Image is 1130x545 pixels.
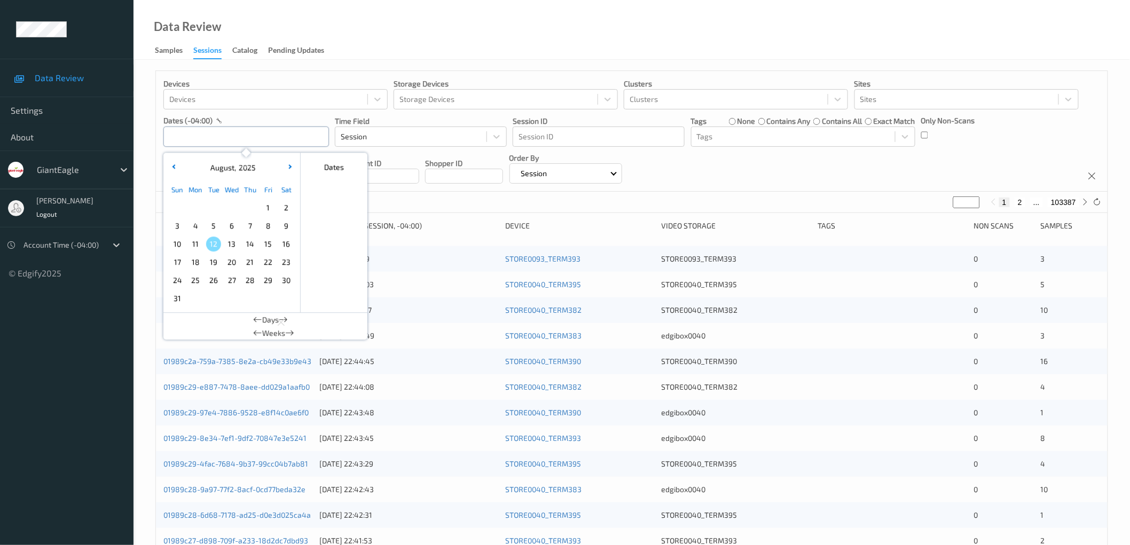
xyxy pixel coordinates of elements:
[205,180,223,199] div: Tue
[242,273,257,288] span: 28
[168,217,186,235] div: Choose Sunday August 03 of 2025
[277,235,295,253] div: Choose Saturday August 16 of 2025
[279,255,294,270] span: 23
[223,235,241,253] div: Choose Wednesday August 13 of 2025
[277,271,295,289] div: Choose Saturday August 30 of 2025
[277,289,295,307] div: Choose Saturday September 06 of 2025
[205,253,223,271] div: Choose Tuesday August 19 of 2025
[505,408,581,417] a: STORE0040_TERM390
[279,273,294,288] span: 30
[188,218,203,233] span: 4
[1041,357,1048,366] span: 16
[163,485,305,494] a: 01989c28-9a97-77f2-8acf-0cd77beda32e
[319,484,498,495] div: [DATE] 22:42:43
[1041,305,1048,314] span: 10
[662,407,810,418] div: edgibox0040
[224,255,239,270] span: 20
[319,356,498,367] div: [DATE] 22:44:45
[974,382,978,391] span: 0
[662,305,810,315] div: STORE0040_TERM382
[186,199,205,217] div: Choose Monday July 28 of 2025
[277,199,295,217] div: Choose Saturday August 02 of 2025
[974,254,978,263] span: 0
[1041,254,1045,263] span: 3
[662,382,810,392] div: STORE0040_TERM382
[1041,459,1046,468] span: 4
[188,273,203,288] span: 25
[205,217,223,235] div: Choose Tuesday August 05 of 2025
[319,220,498,231] div: Timestamp (Session, -04:00)
[662,510,810,520] div: STORE0040_TERM395
[223,199,241,217] div: Choose Wednesday July 30 of 2025
[168,180,186,199] div: Sun
[242,255,257,270] span: 21
[737,116,755,127] label: none
[223,217,241,235] div: Choose Wednesday August 06 of 2025
[505,459,581,468] a: STORE0040_TERM395
[818,220,966,231] div: Tags
[505,536,581,545] a: STORE0040_TERM393
[268,45,324,58] div: Pending Updates
[624,78,848,89] p: Clusters
[259,180,277,199] div: Fri
[999,198,1010,207] button: 1
[206,218,221,233] span: 5
[517,168,551,179] p: Session
[974,220,1033,231] div: Non Scans
[509,153,623,163] p: Order By
[1041,331,1045,340] span: 3
[241,235,259,253] div: Choose Thursday August 14 of 2025
[505,220,654,231] div: Device
[223,180,241,199] div: Wed
[241,180,259,199] div: Thu
[224,236,239,251] span: 13
[259,271,277,289] div: Choose Friday August 29 of 2025
[319,330,498,341] div: [DATE] 22:44:49
[505,382,582,391] a: STORE0040_TERM382
[241,271,259,289] div: Choose Thursday August 28 of 2025
[205,235,223,253] div: Choose Tuesday August 12 of 2025
[241,217,259,235] div: Choose Thursday August 07 of 2025
[974,408,978,417] span: 0
[1041,510,1044,519] span: 1
[662,279,810,290] div: STORE0040_TERM395
[236,163,256,172] span: 2025
[186,253,205,271] div: Choose Monday August 18 of 2025
[319,254,498,264] div: [DATE] 23:11:19
[170,255,185,270] span: 17
[974,536,978,545] span: 0
[262,328,285,338] span: Weeks
[505,331,582,340] a: STORE0040_TERM383
[662,330,810,341] div: edgibox0040
[163,510,311,519] a: 01989c28-6d68-7178-ad25-d0e3d025ca4a
[261,273,276,288] span: 29
[262,314,279,325] span: Days
[279,200,294,215] span: 2
[193,43,232,59] a: Sessions
[205,199,223,217] div: Choose Tuesday July 29 of 2025
[170,273,185,288] span: 24
[208,162,256,173] div: ,
[341,158,419,169] p: Assistant ID
[223,253,241,271] div: Choose Wednesday August 20 of 2025
[259,289,277,307] div: Choose Friday September 05 of 2025
[205,289,223,307] div: Choose Tuesday September 02 of 2025
[319,279,498,290] div: [DATE] 22:48:03
[163,433,307,443] a: 01989c29-8e34-7ef1-9df2-70847e3e5241
[691,116,707,127] p: Tags
[241,253,259,271] div: Choose Thursday August 21 of 2025
[259,235,277,253] div: Choose Friday August 15 of 2025
[259,253,277,271] div: Choose Friday August 22 of 2025
[186,217,205,235] div: Choose Monday August 04 of 2025
[1041,382,1046,391] span: 4
[261,255,276,270] span: 22
[319,459,498,469] div: [DATE] 22:43:29
[224,273,239,288] span: 27
[662,356,810,367] div: STORE0040_TERM390
[319,382,498,392] div: [DATE] 22:44:08
[822,116,862,127] label: contains all
[767,116,811,127] label: contains any
[170,236,185,251] span: 10
[319,433,498,444] div: [DATE] 22:43:45
[186,235,205,253] div: Choose Monday August 11 of 2025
